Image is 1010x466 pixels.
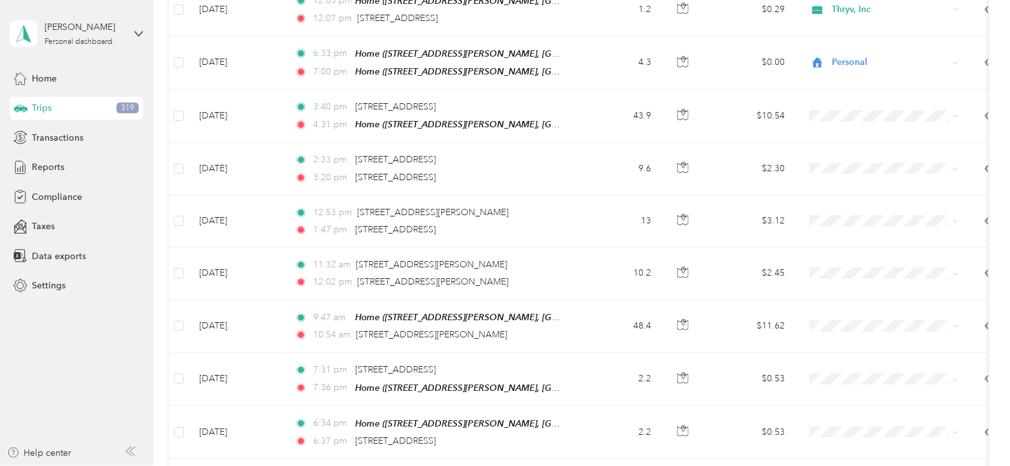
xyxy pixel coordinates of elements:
td: $2.45 [706,248,795,300]
td: $0.53 [706,406,795,459]
span: Home ([STREET_ADDRESS][PERSON_NAME], [GEOGRAPHIC_DATA], [US_STATE]) [355,312,684,323]
span: 10:54 am [313,328,351,342]
span: Settings [32,279,66,292]
td: 48.4 [577,300,661,353]
td: 13 [577,195,661,248]
span: Trips [32,101,52,115]
span: 7:00 pm [313,65,349,79]
span: Home ([STREET_ADDRESS][PERSON_NAME], [GEOGRAPHIC_DATA], [US_STATE]) [355,418,684,429]
span: Personal [832,55,949,69]
span: 6:33 pm [313,46,349,60]
span: 12:02 pm [313,275,352,289]
span: [STREET_ADDRESS] [358,13,438,24]
span: Reports [32,160,64,174]
span: Taxes [32,220,55,233]
span: 1:47 pm [313,223,349,237]
td: $10.54 [706,90,795,143]
td: 2.2 [577,406,661,459]
span: [STREET_ADDRESS][PERSON_NAME] [356,259,508,270]
td: $0.53 [706,353,795,406]
td: [DATE] [189,90,284,143]
td: [DATE] [189,36,284,90]
span: 12:07 pm [313,11,352,25]
td: 2.2 [577,353,661,406]
span: [STREET_ADDRESS] [355,154,436,165]
span: [STREET_ADDRESS][PERSON_NAME] [356,329,508,340]
span: Compliance [32,190,82,204]
span: 2:33 pm [313,153,349,167]
span: 9:47 am [313,311,349,325]
span: 12:53 pm [313,206,352,220]
span: [STREET_ADDRESS] [355,364,436,375]
span: 319 [116,102,139,114]
td: $0.00 [706,36,795,90]
span: 7:31 pm [313,363,349,377]
td: $11.62 [706,300,795,353]
span: 11:32 am [313,258,351,272]
td: [DATE] [189,195,284,248]
td: 4.3 [577,36,661,90]
td: 43.9 [577,90,661,143]
iframe: Everlance-gr Chat Button Frame [939,395,1010,466]
td: $2.30 [706,143,795,195]
span: Home ([STREET_ADDRESS][PERSON_NAME], [GEOGRAPHIC_DATA], [US_STATE]) [355,48,684,59]
div: [PERSON_NAME] [45,20,124,34]
span: Transactions [32,131,83,145]
td: [DATE] [189,300,284,353]
span: 3:40 pm [313,100,349,114]
span: 7:36 pm [313,381,349,395]
span: Data exports [32,250,86,263]
span: [STREET_ADDRESS] [355,224,436,235]
span: [STREET_ADDRESS] [355,172,436,183]
span: 3:20 pm [313,171,349,185]
td: [DATE] [189,143,284,195]
td: [DATE] [189,353,284,406]
span: [STREET_ADDRESS] [355,101,436,112]
span: [STREET_ADDRESS] [355,435,436,446]
td: [DATE] [189,406,284,459]
td: 10.2 [577,248,661,300]
span: Home ([STREET_ADDRESS][PERSON_NAME], [GEOGRAPHIC_DATA], [US_STATE]) [355,119,684,130]
div: Personal dashboard [45,38,113,46]
span: Home [32,72,57,85]
span: Thryv, Inc [832,3,949,17]
td: [DATE] [189,248,284,300]
span: 6:34 pm [313,416,349,430]
span: [STREET_ADDRESS][PERSON_NAME] [358,276,509,287]
td: $3.12 [706,195,795,248]
span: [STREET_ADDRESS][PERSON_NAME] [358,207,509,218]
button: Help center [7,446,72,460]
span: Home ([STREET_ADDRESS][PERSON_NAME], [GEOGRAPHIC_DATA], [US_STATE]) [355,66,684,77]
td: 9.6 [577,143,661,195]
span: Home ([STREET_ADDRESS][PERSON_NAME], [GEOGRAPHIC_DATA], [US_STATE]) [355,383,684,393]
span: 4:31 pm [313,118,349,132]
span: 6:37 pm [313,434,349,448]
